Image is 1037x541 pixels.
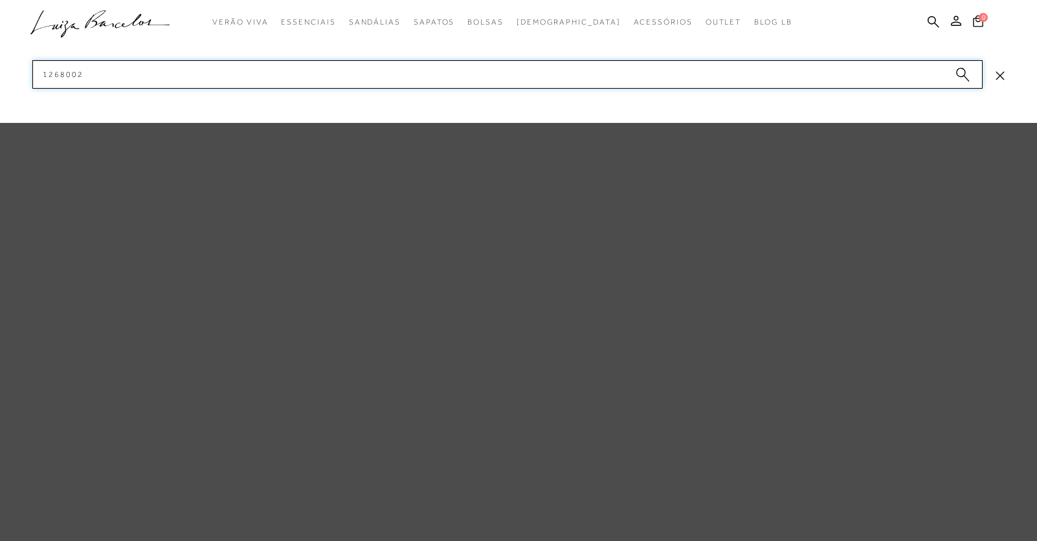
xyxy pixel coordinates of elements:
span: Sapatos [414,17,454,27]
a: categoryNavScreenReaderText [634,10,693,34]
span: Verão Viva [212,17,268,27]
span: Acessórios [634,17,693,27]
a: noSubCategoriesText [517,10,621,34]
a: BLOG LB [754,10,792,34]
a: categoryNavScreenReaderText [467,10,504,34]
button: 0 [969,14,987,32]
a: categoryNavScreenReaderText [414,10,454,34]
a: categoryNavScreenReaderText [706,10,742,34]
a: categoryNavScreenReaderText [281,10,335,34]
span: BLOG LB [754,17,792,27]
span: Sandálias [349,17,401,27]
span: Bolsas [467,17,504,27]
span: [DEMOGRAPHIC_DATA] [517,17,621,27]
span: Outlet [706,17,742,27]
span: 0 [979,13,988,22]
input: Buscar. [32,60,983,89]
span: Essenciais [281,17,335,27]
a: categoryNavScreenReaderText [349,10,401,34]
a: categoryNavScreenReaderText [212,10,268,34]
